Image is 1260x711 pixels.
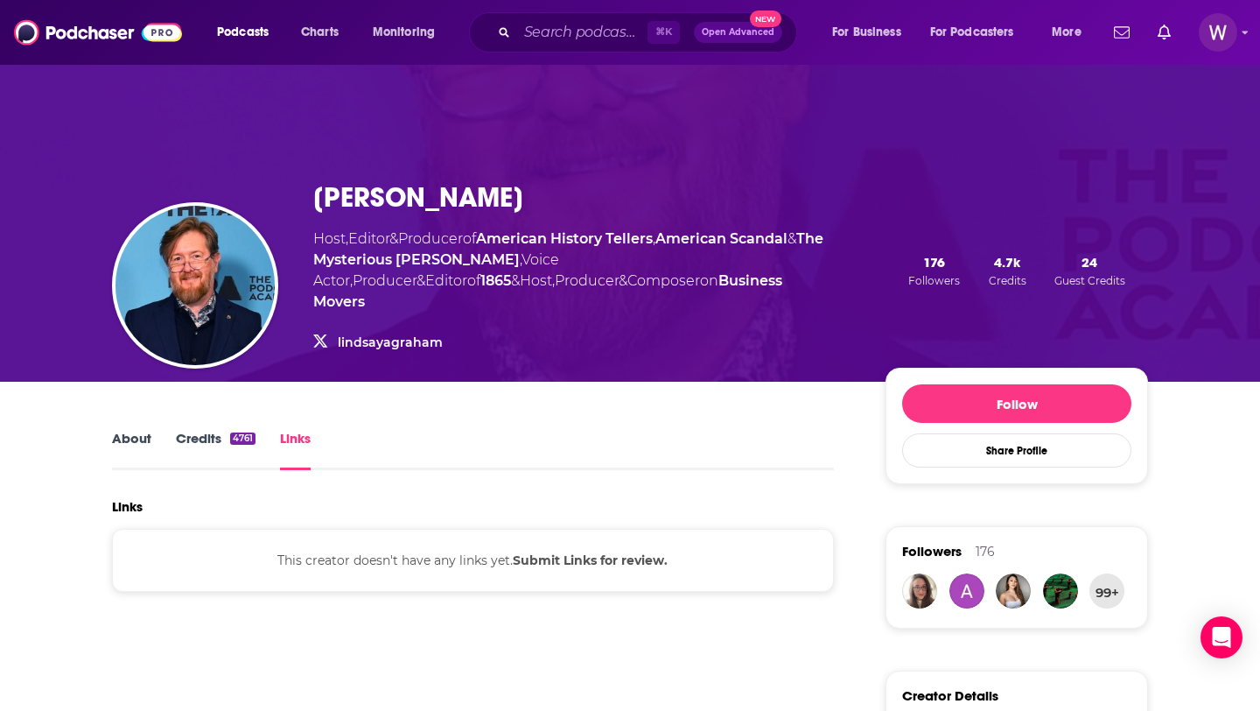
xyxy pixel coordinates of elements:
button: open menu [360,18,458,46]
span: Producer [353,272,416,289]
button: 99+ [1089,574,1124,609]
span: Open Advanced [702,28,774,37]
span: More [1052,20,1081,45]
span: Credits [989,274,1026,287]
button: Follow [902,384,1131,423]
span: 4.7k [994,254,1020,271]
span: New [750,11,781,27]
span: Followers [902,543,962,560]
a: American Scandal [655,230,787,247]
span: Followers [908,274,960,287]
span: & [416,272,425,289]
b: Submit Links for review. [513,553,668,568]
span: Composer [627,272,700,289]
span: & [787,230,796,247]
span: Monitoring [373,20,435,45]
button: open menu [205,18,291,46]
button: Share Profile [902,433,1131,468]
a: Charts [290,18,349,46]
span: This creator doesn't have any links yet. [277,553,668,568]
span: Logged in as williammwhite [1199,13,1237,52]
h2: Links [112,498,143,515]
span: of [463,230,653,247]
img: Janelopez [996,574,1031,609]
h3: [PERSON_NAME] [313,180,523,215]
div: Open Intercom Messenger [1200,616,1242,658]
button: open menu [1039,18,1103,46]
span: , [350,272,353,289]
a: Show notifications dropdown [1107,18,1137,47]
span: , [552,272,555,289]
span: of [467,272,511,289]
img: Podchaser - Follow, Share and Rate Podcasts [14,16,182,49]
span: ⌘ K [647,21,680,44]
div: 176 [976,544,995,560]
a: About [112,430,151,470]
button: open menu [919,18,1039,46]
a: Show notifications dropdown [1151,18,1178,47]
span: , [520,251,521,268]
span: Charts [301,20,339,45]
span: Host [313,230,346,247]
span: Host [520,272,552,289]
a: 1865 [480,272,511,289]
span: & [389,230,398,247]
span: 24 [1081,254,1097,271]
img: Adonis12 [949,574,984,609]
span: For Podcasters [930,20,1014,45]
span: Editor [348,230,389,247]
div: 4761 [230,433,255,445]
span: & [511,272,520,289]
span: 176 [923,254,945,271]
a: Links [280,430,311,470]
input: Search podcasts, credits, & more... [517,18,647,46]
img: Lindsay Graham [115,206,275,365]
img: hot19es [1043,574,1078,609]
span: Producer [398,230,463,247]
span: Podcasts [217,20,269,45]
button: 4.7kCredits [983,253,1032,288]
button: 176Followers [903,253,965,288]
span: Guest Credits [1054,274,1125,287]
img: User Profile [1199,13,1237,52]
span: Editor [425,272,467,289]
button: Open AdvancedNew [694,22,782,43]
button: open menu [820,18,923,46]
span: , [653,230,655,247]
a: Credits4761 [176,430,255,470]
span: & [619,272,627,289]
button: 24Guest Credits [1049,253,1130,288]
a: lindsayagraham [338,334,443,350]
img: shay_lianna [902,574,937,609]
div: Search podcasts, credits, & more... [486,12,814,53]
span: Producer [555,272,619,289]
a: American History Tellers [476,230,653,247]
h3: Creator Details [902,687,998,704]
button: Show profile menu [1199,13,1237,52]
span: , [346,230,348,247]
span: For Business [832,20,901,45]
